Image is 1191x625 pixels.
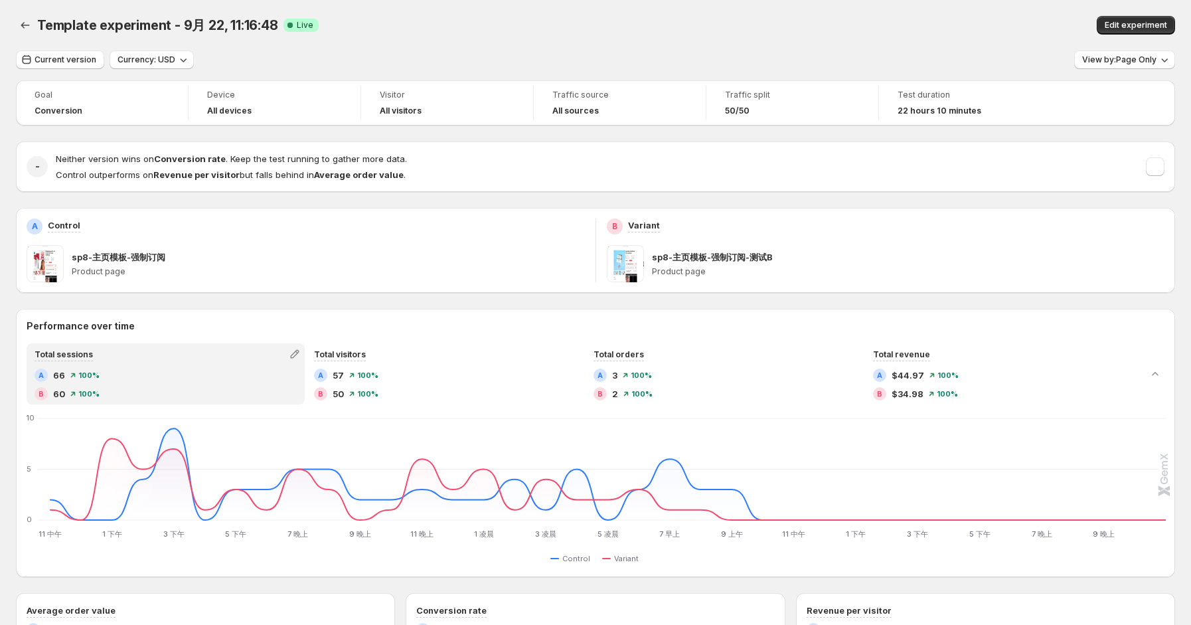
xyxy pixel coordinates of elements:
[32,221,38,232] h2: A
[652,266,1165,277] p: Product page
[357,371,378,379] span: 100 %
[937,390,958,398] span: 100 %
[1097,16,1175,35] button: Edit experiment
[35,106,82,116] span: Conversion
[357,390,378,398] span: 100 %
[153,169,240,180] strong: Revenue per visitor
[892,387,923,401] span: $34.98
[1093,529,1115,539] text: 9 晚上
[612,369,617,382] span: 3
[163,529,185,539] text: 3 下午
[535,529,556,539] text: 3 凌晨
[380,90,515,100] span: Visitor
[607,245,644,282] img: sp8-主页模板-强制订阅-测试B
[207,106,252,116] h4: All devices
[594,349,644,359] span: Total orders
[39,529,62,539] text: 11 中午
[725,90,860,100] span: Traffic split
[35,349,93,359] span: Total sessions
[725,88,860,118] a: Traffic split50/50
[53,387,65,401] span: 60
[1074,50,1175,69] button: View by:Page Only
[118,54,175,65] span: Currency: USD
[907,529,928,539] text: 3 下午
[877,390,882,398] h2: B
[937,371,959,379] span: 100 %
[1082,54,1156,65] span: View by: Page Only
[612,221,617,232] h2: B
[27,515,32,524] text: 0
[207,88,342,118] a: DeviceAll devices
[597,371,603,379] h2: A
[898,88,1033,118] a: Test duration22 hours 10 minutes
[782,529,805,539] text: 11 中午
[225,529,246,539] text: 5 下午
[1032,529,1052,539] text: 7 晚上
[380,106,422,116] h4: All visitors
[110,50,194,69] button: Currency: USD
[78,371,100,379] span: 100 %
[37,17,278,33] span: Template experiment - 9月 22, 11:16:48
[416,604,487,617] h3: Conversion rate
[380,88,515,118] a: VisitorAll visitors
[27,245,64,282] img: sp8-主页模板-强制订阅
[39,390,44,398] h2: B
[1146,365,1164,383] button: Collapse chart
[333,369,344,382] span: 57
[35,90,169,100] span: Goal
[659,529,680,539] text: 7 早上
[631,371,652,379] span: 100 %
[207,90,342,100] span: Device
[612,387,618,401] span: 2
[562,553,590,564] span: Control
[314,349,366,359] span: Total visitors
[846,529,866,539] text: 1 下午
[314,169,404,180] strong: Average order value
[410,529,434,539] text: 11 晚上
[297,20,313,31] span: Live
[72,250,165,264] p: sp8-主页模板-强制订阅
[35,160,40,173] h2: -
[333,387,344,401] span: 50
[552,106,599,116] h4: All sources
[898,90,1033,100] span: Test duration
[27,413,35,422] text: 10
[969,529,991,539] text: 5 下午
[35,88,169,118] a: GoalConversion
[873,349,930,359] span: Total revenue
[877,371,882,379] h2: A
[721,529,743,539] text: 9 上午
[628,219,660,232] p: Variant
[27,319,1164,333] h2: Performance over time
[552,88,687,118] a: Traffic sourceAll sources
[16,16,35,35] button: Back
[35,54,96,65] span: Current version
[56,169,406,180] span: Control outperforms on but falls behind in .
[550,551,595,567] button: Control
[652,250,773,264] p: sp8-主页模板-强制订阅-测试B
[27,464,31,474] text: 5
[1105,20,1167,31] span: Edit experiment
[287,529,308,539] text: 7 晚上
[597,529,619,539] text: 5 凌晨
[72,266,585,277] p: Product page
[16,50,104,69] button: Current version
[154,153,226,164] strong: Conversion rate
[602,551,644,567] button: Variant
[102,529,122,539] text: 1 下午
[48,219,80,232] p: Control
[78,390,100,398] span: 100 %
[318,390,323,398] h2: B
[807,604,892,617] h3: Revenue per visitor
[631,390,653,398] span: 100 %
[27,604,116,617] h3: Average order value
[318,371,323,379] h2: A
[725,106,750,116] span: 50/50
[39,371,44,379] h2: A
[552,90,687,100] span: Traffic source
[474,529,494,539] text: 1 凌晨
[53,369,65,382] span: 66
[892,369,924,382] span: $44.97
[597,390,603,398] h2: B
[614,553,639,564] span: Variant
